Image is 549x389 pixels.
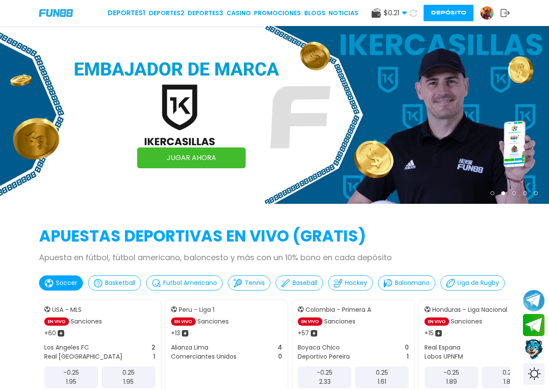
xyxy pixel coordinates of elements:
p: + 15 [424,329,434,338]
p: Alianza Lima [171,343,208,352]
p: Colombia - Primera A [306,305,371,314]
button: Futbol Americano [146,275,223,291]
p: 1.95 [66,377,76,386]
img: Avatar [480,7,493,20]
p: -0.25 [63,368,79,377]
p: Basketball [105,278,135,288]
a: JUGAR AHORA [137,147,246,168]
p: Hockey [345,278,367,288]
p: Sanciones [197,317,229,326]
button: Contact customer service [523,338,545,361]
p: 0.25 [503,368,515,377]
button: Basketball [88,275,141,291]
p: Sanciones [451,317,482,326]
button: Tennis [228,275,270,291]
p: + 57 [298,329,309,338]
p: USA - MLS [52,305,82,314]
p: 1.89 [446,377,457,386]
button: Hockey [328,275,373,291]
p: Tennis [245,278,265,288]
p: 1.89 [503,377,514,386]
p: Soccer [56,278,77,288]
p: EN VIVO [171,317,196,326]
p: + 13 [171,329,180,338]
a: BLOGS [304,9,325,18]
p: Real Espana [424,343,460,352]
p: EN VIVO [424,317,449,326]
p: Peru - Liga 1 [179,305,214,314]
span: $ 0.21 [384,8,407,18]
p: Honduras - Liga Nacional [432,305,507,314]
p: Liga de Rugby [457,278,499,288]
p: 1 [407,352,409,361]
p: EN VIVO [44,317,69,326]
p: Baseball [293,278,317,288]
a: Promociones [254,9,301,18]
p: EN VIVO [298,317,322,326]
p: -0.25 [444,368,459,377]
button: Join telegram [523,314,545,337]
button: Join telegram channel [523,289,545,312]
p: 0.25 [122,368,135,377]
p: 1 [153,352,155,361]
button: Depósito [424,5,473,21]
img: Company Logo [39,9,73,16]
a: Deportes3 [187,9,223,18]
button: Liga de Rugby [441,275,505,291]
p: 0 [405,343,409,352]
p: 1.61 [378,377,386,386]
p: + 60 [44,329,56,338]
button: Baseball [276,275,323,291]
p: 2.33 [319,377,331,386]
p: Sanciones [71,317,102,326]
p: Comerciantes Unidos [171,352,237,361]
a: CASINO [227,9,251,18]
h2: APUESTAS DEPORTIVAS EN VIVO (gratis) [39,225,510,248]
a: Deportes1 [108,8,145,18]
p: Real [GEOGRAPHIC_DATA] [44,352,122,361]
p: 0.25 [376,368,388,377]
a: Deportes2 [149,9,184,18]
p: 2 [151,343,155,352]
p: Lobos UPNFM [424,352,463,361]
p: Futbol Americano [163,278,217,288]
a: NOTICIAS [329,9,358,18]
button: Balonmano [378,275,435,291]
p: Deportivo Pereira [298,352,350,361]
p: 1.95 [123,377,134,386]
p: Los Angeles FC [44,343,89,352]
p: 0 [278,352,282,361]
button: Soccer [39,275,83,291]
p: -0.25 [317,368,332,377]
a: Avatar [480,6,500,20]
p: Sanciones [324,317,355,326]
div: Switch theme [523,363,545,385]
p: Boyaca Chico [298,343,340,352]
p: 4 [278,343,282,352]
p: Apuesta en fútbol, fútbol americano, baloncesto y más con un 10% bono en cada depósito [39,252,510,263]
p: Balonmano [395,278,430,288]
